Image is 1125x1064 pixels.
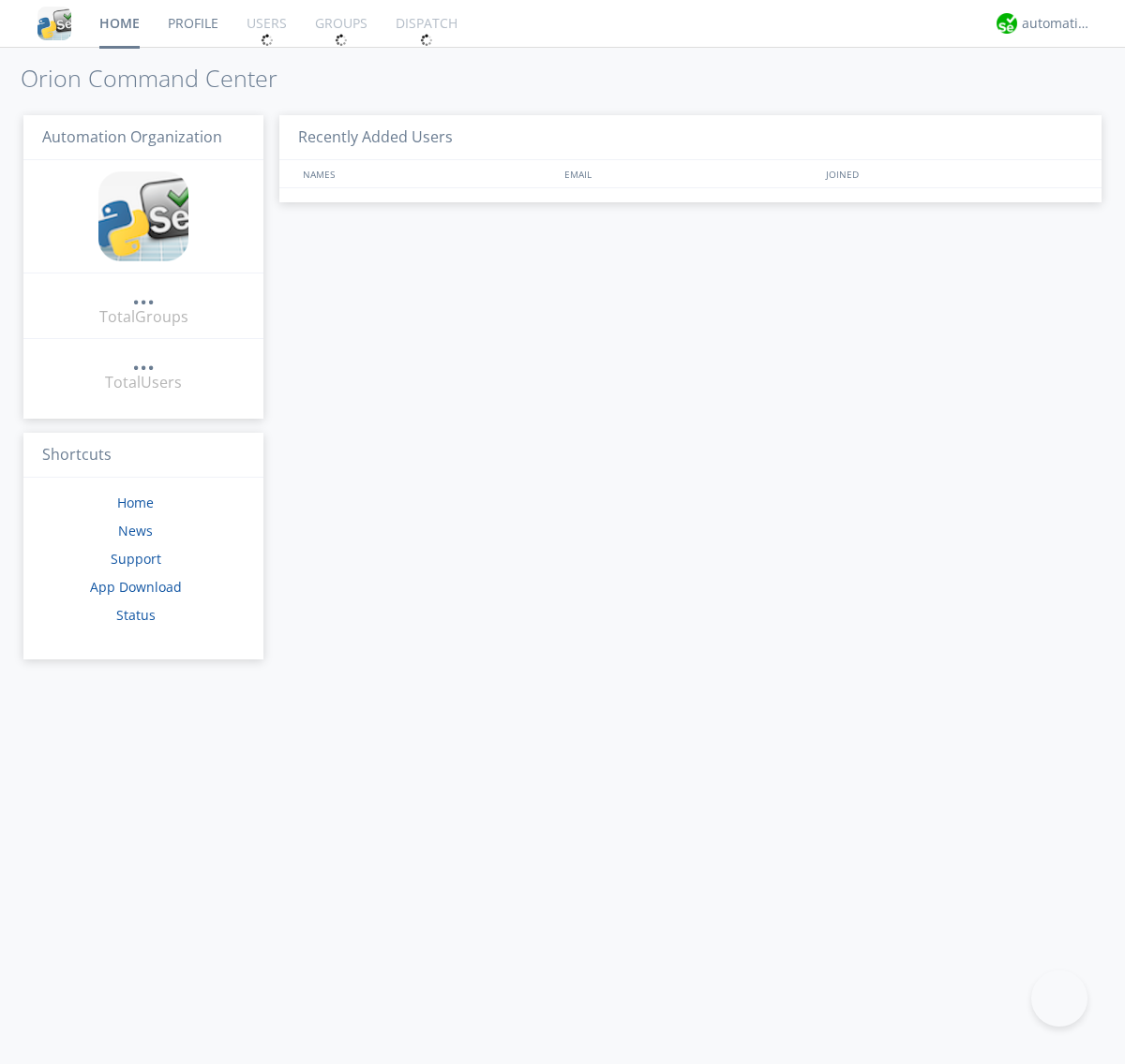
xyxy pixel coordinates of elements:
[298,160,555,187] div: NAMES
[111,550,161,568] a: Support
[118,522,153,539] a: News
[279,115,1102,161] h3: Recently Added Users
[132,285,155,306] a: ...
[42,126,222,147] span: Automation Organization
[560,160,821,187] div: EMAIL
[821,160,1084,187] div: JOINED
[98,171,188,261] img: cddb5a64eb264b2086981ab96f4c1ba7
[117,494,154,511] a: Home
[1022,14,1092,33] div: automation+atlas
[132,350,155,369] div: ...
[37,7,71,40] img: cddb5a64eb264b2086981ab96f4c1ba7
[335,34,348,47] img: spin.svg
[90,578,182,596] a: App Download
[132,350,155,372] a: ...
[99,306,188,328] div: Total Groups
[1031,970,1087,1027] iframe: Toggle Customer Support
[116,606,156,624] a: Status
[23,433,263,479] h3: Shortcuts
[261,34,274,47] img: spin.svg
[132,285,155,303] div: ...
[420,34,433,47] img: spin.svg
[105,372,182,393] div: Total Users
[997,13,1017,34] img: d2d01cd9b4174d08988066c6d424eccd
